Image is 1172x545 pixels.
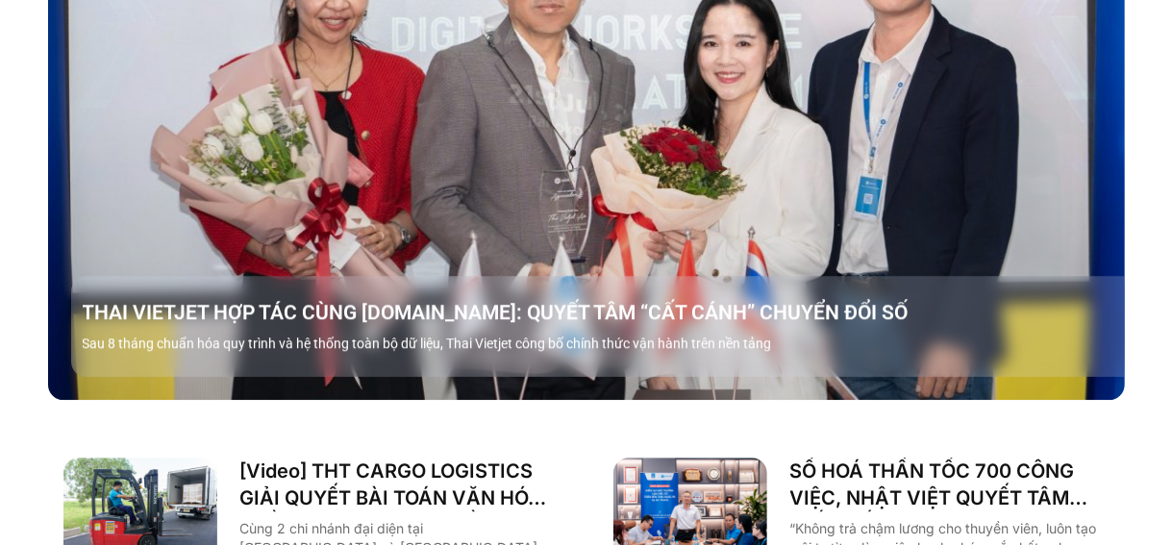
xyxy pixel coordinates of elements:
a: [Video] THT CARGO LOGISTICS GIẢI QUYẾT BÀI TOÁN VĂN HÓA NHẰM TĂNG TRƯỞNG BỀN VỮNG CÙNG BASE [240,458,560,511]
a: SỐ HOÁ THẦN TỐC 700 CÔNG VIỆC, NHẬT VIỆT QUYẾT TÂM “GẮN KẾT TÀU – BỜ” [790,458,1110,511]
p: Sau 8 tháng chuẩn hóa quy trình và hệ thống toàn bộ dữ liệu, Thai Vietjet công bố chính thức vận ... [83,334,1136,354]
a: THAI VIETJET HỢP TÁC CÙNG [DOMAIN_NAME]: QUYẾT TÂM “CẤT CÁNH” CHUYỂN ĐỔI SỐ [83,299,1136,326]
